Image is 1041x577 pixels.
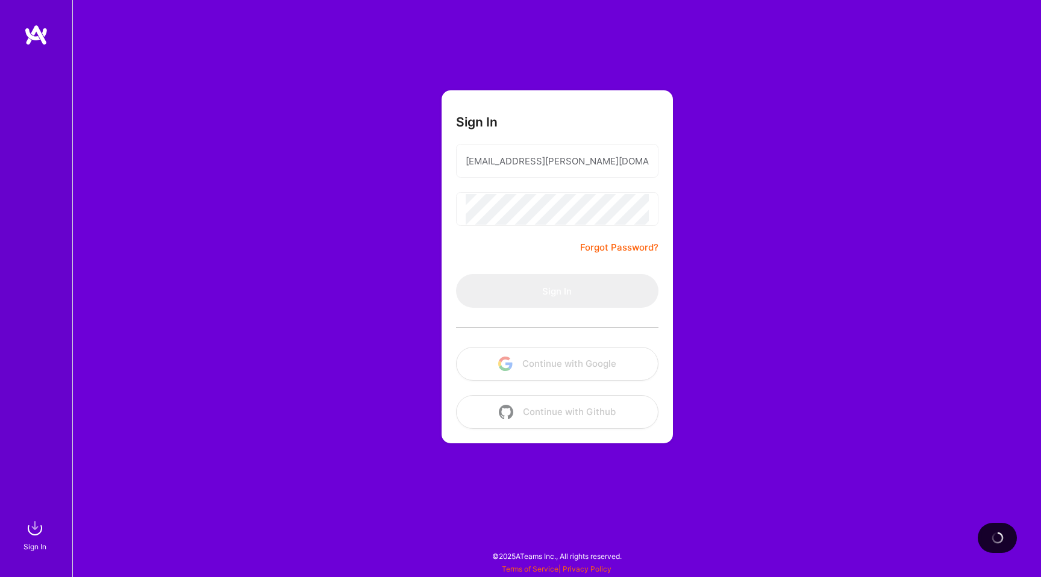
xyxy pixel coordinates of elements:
[456,347,658,381] button: Continue with Google
[563,564,611,573] a: Privacy Policy
[498,357,513,371] img: icon
[24,24,48,46] img: logo
[23,516,47,540] img: sign in
[466,146,649,176] input: Email...
[499,405,513,419] img: icon
[25,516,47,553] a: sign inSign In
[456,114,498,129] h3: Sign In
[23,540,46,553] div: Sign In
[502,564,558,573] a: Terms of Service
[456,395,658,429] button: Continue with Github
[989,529,1005,546] img: loading
[72,541,1041,571] div: © 2025 ATeams Inc., All rights reserved.
[580,240,658,255] a: Forgot Password?
[456,274,658,308] button: Sign In
[502,564,611,573] span: |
